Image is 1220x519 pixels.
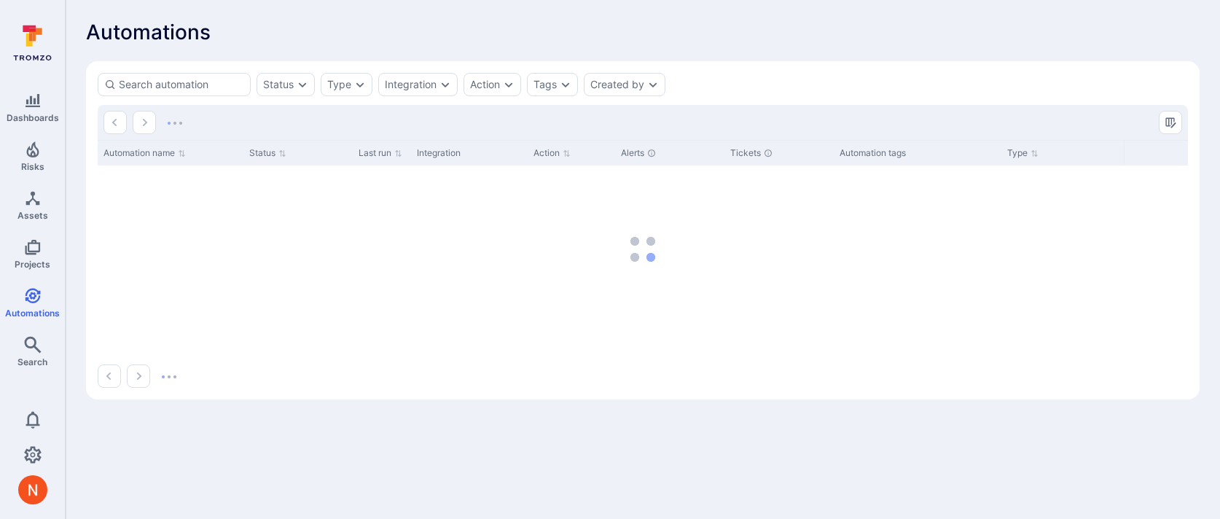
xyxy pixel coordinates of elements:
[730,147,828,160] div: Tickets
[764,149,773,157] div: Unresolved tickets
[527,73,578,96] div: tags filter
[7,112,59,123] span: Dashboards
[327,79,351,90] button: Type
[17,210,48,221] span: Assets
[840,147,996,160] div: Automation tags
[162,375,176,378] img: Loading...
[127,364,150,388] button: Go to the next page
[18,475,47,504] div: Neeren Patki
[590,79,644,90] button: Created by
[378,73,458,96] div: integration filter
[354,79,366,90] button: Expand dropdown
[263,79,294,90] button: Status
[584,73,665,96] div: created by filter
[464,73,521,96] div: action filter
[86,20,211,44] span: Automations
[417,147,522,160] div: Integration
[133,111,156,134] button: Go to the next page
[621,147,719,160] div: Alerts
[15,259,50,270] span: Projects
[503,79,515,90] button: Expand dropdown
[533,147,571,159] button: Sort by Action
[17,356,47,367] span: Search
[297,79,308,90] button: Expand dropdown
[1159,111,1182,134] button: Manage columns
[321,73,372,96] div: type filter
[439,79,451,90] button: Expand dropdown
[257,73,315,96] div: status filter
[533,79,557,90] button: Tags
[98,364,121,388] button: Go to the previous page
[470,79,500,90] button: Action
[359,147,402,159] button: Sort by Last run
[119,77,244,92] input: Search automation
[18,475,47,504] img: ACg8ocIprwjrgDQnDsNSk9Ghn5p5-B8DpAKWoJ5Gi9syOE4K59tr4Q=s96-c
[103,147,186,159] button: Sort by Automation name
[21,161,44,172] span: Risks
[385,79,437,90] button: Integration
[647,79,659,90] button: Expand dropdown
[647,149,656,157] div: Unresolved alerts
[168,122,182,125] img: Loading...
[103,111,127,134] button: Go to the previous page
[1007,147,1039,159] button: Sort by Type
[249,147,286,159] button: Sort by Status
[5,308,60,319] span: Automations
[560,79,571,90] button: Expand dropdown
